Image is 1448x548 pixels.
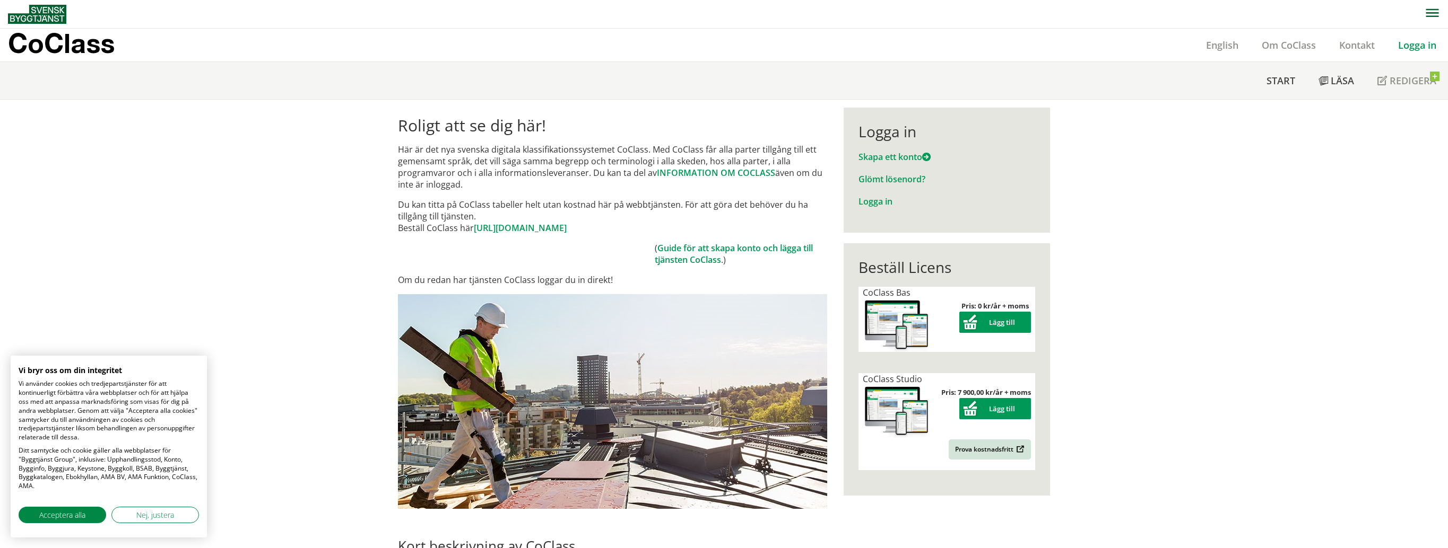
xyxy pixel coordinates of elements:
a: Lägg till [959,404,1031,413]
td: ( .) [655,242,827,266]
h2: Vi bryr oss om din integritet [19,366,199,375]
img: coclass-license.jpg [863,298,931,352]
a: Om CoClass [1250,39,1328,51]
a: Läsa [1307,62,1366,99]
a: Skapa ett konto [859,151,931,163]
a: [URL][DOMAIN_NAME] [474,222,567,234]
strong: Pris: 7 900,00 kr/år + moms [941,387,1031,397]
p: Här är det nya svenska digitala klassifikationssystemet CoClass. Med CoClass får alla parter till... [398,144,827,190]
span: Nej, justera [136,509,174,520]
span: Acceptera alla [39,509,85,520]
img: coclass-license.jpg [863,385,931,438]
button: Lägg till [959,312,1031,333]
a: Glömt lösenord? [859,173,925,185]
a: Logga in [859,196,892,207]
div: Beställ Licens [859,258,1035,276]
a: Lägg till [959,317,1031,327]
strong: Pris: 0 kr/år + moms [961,301,1029,311]
button: Justera cookie preferenser [111,507,199,523]
img: login.jpg [398,294,827,509]
p: CoClass [8,37,115,49]
div: Logga in [859,122,1035,140]
a: CoClass [8,29,137,61]
span: Start [1267,74,1295,87]
img: Svensk Byggtjänst [8,5,66,24]
a: Kontakt [1328,39,1386,51]
p: Om du redan har tjänsten CoClass loggar du in direkt! [398,274,827,286]
h1: Roligt att se dig här! [398,116,827,135]
p: Vi använder cookies och tredjepartstjänster för att kontinuerligt förbättra våra webbplatser och ... [19,379,199,442]
a: English [1194,39,1250,51]
span: CoClass Studio [863,373,922,385]
span: Läsa [1331,74,1354,87]
p: Ditt samtycke och cookie gäller alla webbplatser för "Byggtjänst Group", inklusive: Upphandlingss... [19,446,199,491]
button: Lägg till [959,398,1031,419]
span: CoClass Bas [863,287,911,298]
a: Logga in [1386,39,1448,51]
button: Acceptera alla cookies [19,507,106,523]
a: Guide för att skapa konto och lägga till tjänsten CoClass [655,242,813,266]
img: Outbound.png [1015,445,1025,453]
a: Start [1255,62,1307,99]
a: INFORMATION OM COCLASS [657,167,775,179]
p: Du kan titta på CoClass tabeller helt utan kostnad här på webbtjänsten. För att göra det behöver ... [398,199,827,234]
a: Prova kostnadsfritt [949,439,1031,459]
